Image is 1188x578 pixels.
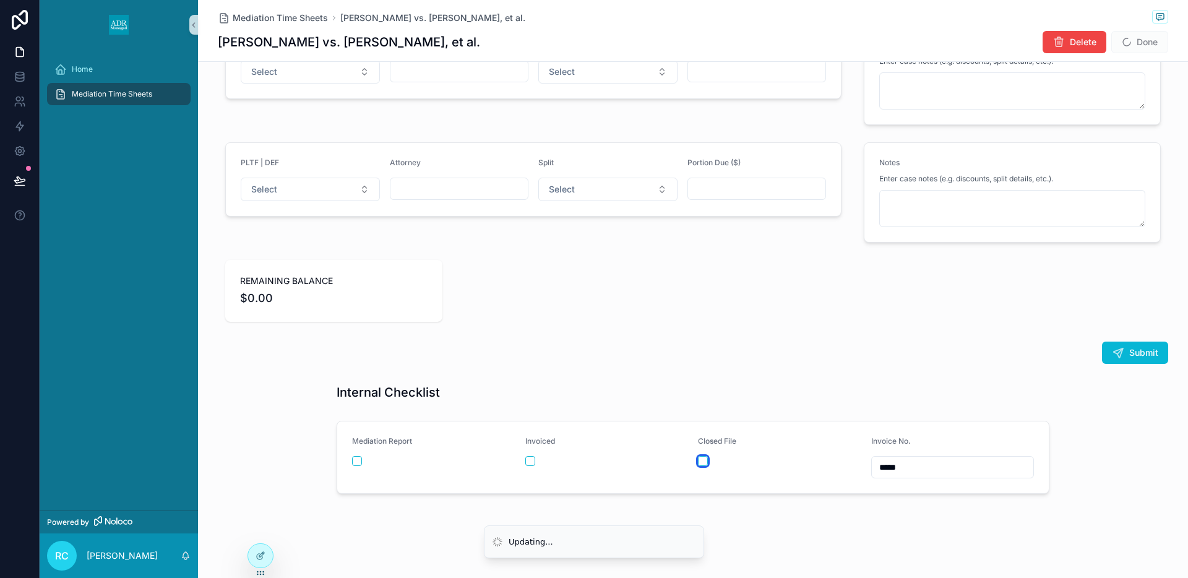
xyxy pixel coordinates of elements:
[1102,342,1168,364] button: Submit
[47,58,191,80] a: Home
[72,89,152,99] span: Mediation Time Sheets
[687,158,741,167] span: Portion Due ($)
[698,436,736,446] span: Closed File
[40,511,198,533] a: Powered by
[241,158,279,167] span: PLTF | DEF
[390,158,421,167] span: Attorney
[879,158,900,167] span: Notes
[352,436,412,446] span: Mediation Report
[509,536,553,548] div: Updating...
[109,15,129,35] img: App logo
[55,548,69,563] span: RC
[549,183,575,196] span: Select
[525,436,555,446] span: Invoiced
[87,550,158,562] p: [PERSON_NAME]
[1070,36,1096,48] span: Delete
[340,12,525,24] a: [PERSON_NAME] vs. [PERSON_NAME], et al.
[871,436,911,446] span: Invoice No.
[72,64,93,74] span: Home
[47,83,191,105] a: Mediation Time Sheets
[241,60,380,84] button: Select Button
[40,50,198,121] div: scrollable content
[879,174,1053,184] span: Enter case notes (e.g. discounts, split details, etc.).
[549,66,575,78] span: Select
[233,12,328,24] span: Mediation Time Sheets
[241,178,380,201] button: Select Button
[251,66,277,78] span: Select
[1043,31,1106,53] button: Delete
[538,178,678,201] button: Select Button
[218,12,328,24] a: Mediation Time Sheets
[218,33,480,51] h1: [PERSON_NAME] vs. [PERSON_NAME], et al.
[538,158,554,167] span: Split
[240,290,428,307] span: $0.00
[240,275,428,287] span: REMAINING BALANCE
[251,183,277,196] span: Select
[1129,347,1158,359] span: Submit
[538,60,678,84] button: Select Button
[337,384,440,401] h1: Internal Checklist
[47,517,89,527] span: Powered by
